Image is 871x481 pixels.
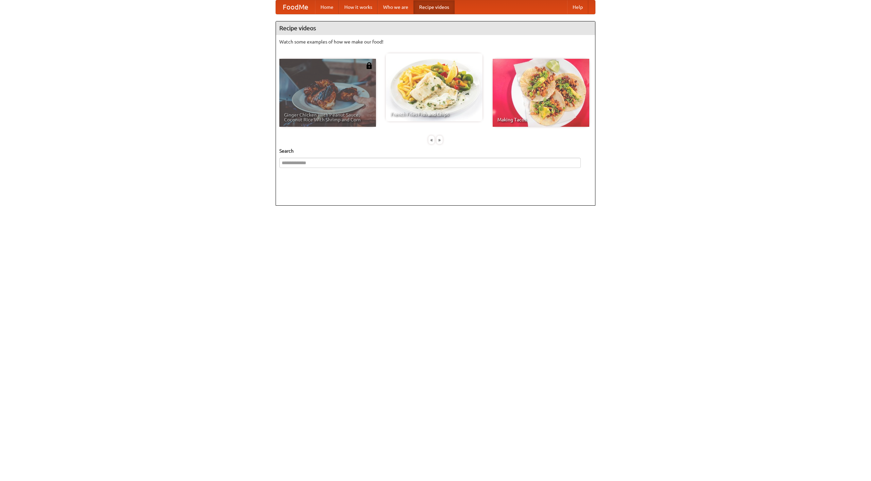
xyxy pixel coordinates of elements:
p: Watch some examples of how we make our food! [279,38,592,45]
span: Making Tacos [497,117,585,122]
a: Making Tacos [493,59,589,127]
div: » [437,136,443,144]
a: How it works [339,0,378,14]
a: FoodMe [276,0,315,14]
h5: Search [279,148,592,154]
a: Home [315,0,339,14]
a: Who we are [378,0,414,14]
a: Help [567,0,588,14]
a: French Fries Fish and Chips [386,53,482,121]
div: « [428,136,434,144]
span: French Fries Fish and Chips [391,112,478,117]
img: 483408.png [366,62,373,69]
h4: Recipe videos [276,21,595,35]
a: Recipe videos [414,0,455,14]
